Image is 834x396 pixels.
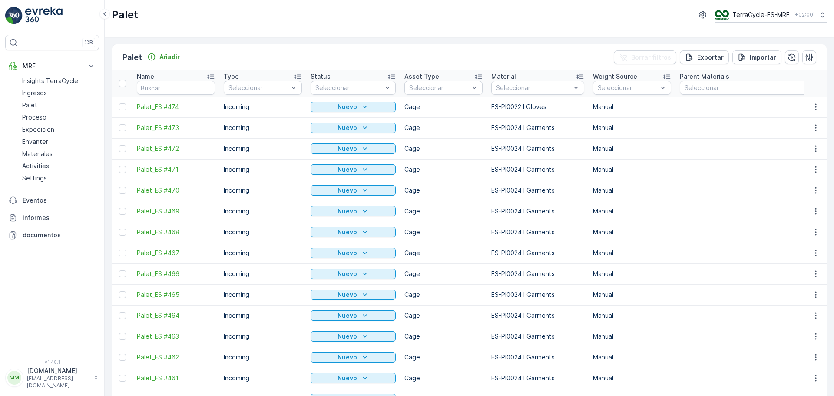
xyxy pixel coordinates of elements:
td: Incoming [219,263,306,284]
button: Nuevo [311,143,396,154]
td: Manual [589,138,675,159]
p: Nuevo [338,123,357,132]
a: documentos [5,226,99,244]
span: Palet_ES #466 [137,270,215,278]
p: [DOMAIN_NAME] [27,366,89,375]
p: Palet [122,51,142,63]
div: Toggle Row Selected [119,145,126,152]
p: Nuevo [338,249,357,257]
span: Palet_ES #462 [137,353,215,362]
a: Palet_ES #470 [137,186,215,195]
td: ES-PI0024 I Garments [487,117,589,138]
p: Seleccionar [315,83,382,92]
span: Palet_ES #465 [137,290,215,299]
input: Buscar [137,81,215,95]
td: Incoming [219,243,306,263]
a: Palet_ES #461 [137,374,215,383]
a: Palet_ES #469 [137,207,215,216]
p: Insights TerraCycle [22,77,78,85]
p: Name [137,72,154,81]
td: Incoming [219,368,306,389]
p: Borrar filtros [631,53,671,62]
p: TerraCycle-ES-MRF [732,10,790,19]
p: Importar [750,53,776,62]
p: Nuevo [338,311,357,320]
td: Manual [589,222,675,243]
td: Manual [589,243,675,263]
p: MRF [23,62,82,70]
a: Materiales [19,148,99,160]
button: Nuevo [311,123,396,133]
p: Seleccionar [598,83,658,92]
a: Proceso [19,111,99,123]
a: Palet_ES #471 [137,165,215,174]
button: Nuevo [311,185,396,196]
span: v 1.48.1 [5,359,99,365]
button: Nuevo [311,227,396,237]
td: ES-PI0024 I Garments [487,326,589,347]
td: ES-PI0022 I Gloves [487,97,589,117]
button: Nuevo [311,248,396,258]
button: Nuevo [311,102,396,112]
p: Weight Source [593,72,637,81]
a: Insights TerraCycle [19,75,99,87]
p: Nuevo [338,374,357,383]
div: Toggle Row Selected [119,270,126,277]
td: Cage [400,243,487,263]
td: Manual [589,117,675,138]
a: Palet_ES #472 [137,144,215,153]
p: Seleccionar [228,83,288,92]
td: Incoming [219,138,306,159]
button: Nuevo [311,164,396,175]
p: Nuevo [338,353,357,362]
p: ( +02:00 ) [793,11,815,18]
p: documentos [23,231,96,240]
p: Nuevo [338,290,357,299]
div: Toggle Row Selected [119,187,126,194]
td: Cage [400,305,487,326]
div: Toggle Row Selected [119,124,126,131]
td: ES-PI0024 I Garments [487,159,589,180]
p: informes [23,213,96,222]
p: Nuevo [338,270,357,278]
p: Nuevo [338,332,357,341]
td: Incoming [219,347,306,368]
a: Envanter [19,136,99,148]
td: Cage [400,368,487,389]
button: Nuevo [311,310,396,321]
p: Proceso [22,113,46,122]
td: ES-PI0024 I Garments [487,305,589,326]
button: Nuevo [311,206,396,216]
a: Palet_ES #468 [137,228,215,236]
a: Ingresos [19,87,99,99]
td: Incoming [219,180,306,201]
td: Incoming [219,159,306,180]
p: Eventos [23,196,96,205]
td: Manual [589,326,675,347]
a: Palet_ES #463 [137,332,215,341]
td: Manual [589,180,675,201]
p: Nuevo [338,165,357,174]
td: Incoming [219,326,306,347]
button: Nuevo [311,290,396,300]
td: Cage [400,222,487,243]
a: informes [5,209,99,226]
button: MM[DOMAIN_NAME][EMAIL_ADDRESS][DOMAIN_NAME] [5,366,99,389]
td: Manual [589,159,675,180]
p: Nuevo [338,186,357,195]
button: TerraCycle-ES-MRF(+02:00) [715,7,827,23]
p: Asset Type [404,72,439,81]
button: Importar [732,50,781,64]
a: Palet_ES #474 [137,103,215,111]
td: Cage [400,263,487,284]
p: Nuevo [338,103,357,111]
div: Toggle Row Selected [119,354,126,361]
a: Palet_ES #473 [137,123,215,132]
